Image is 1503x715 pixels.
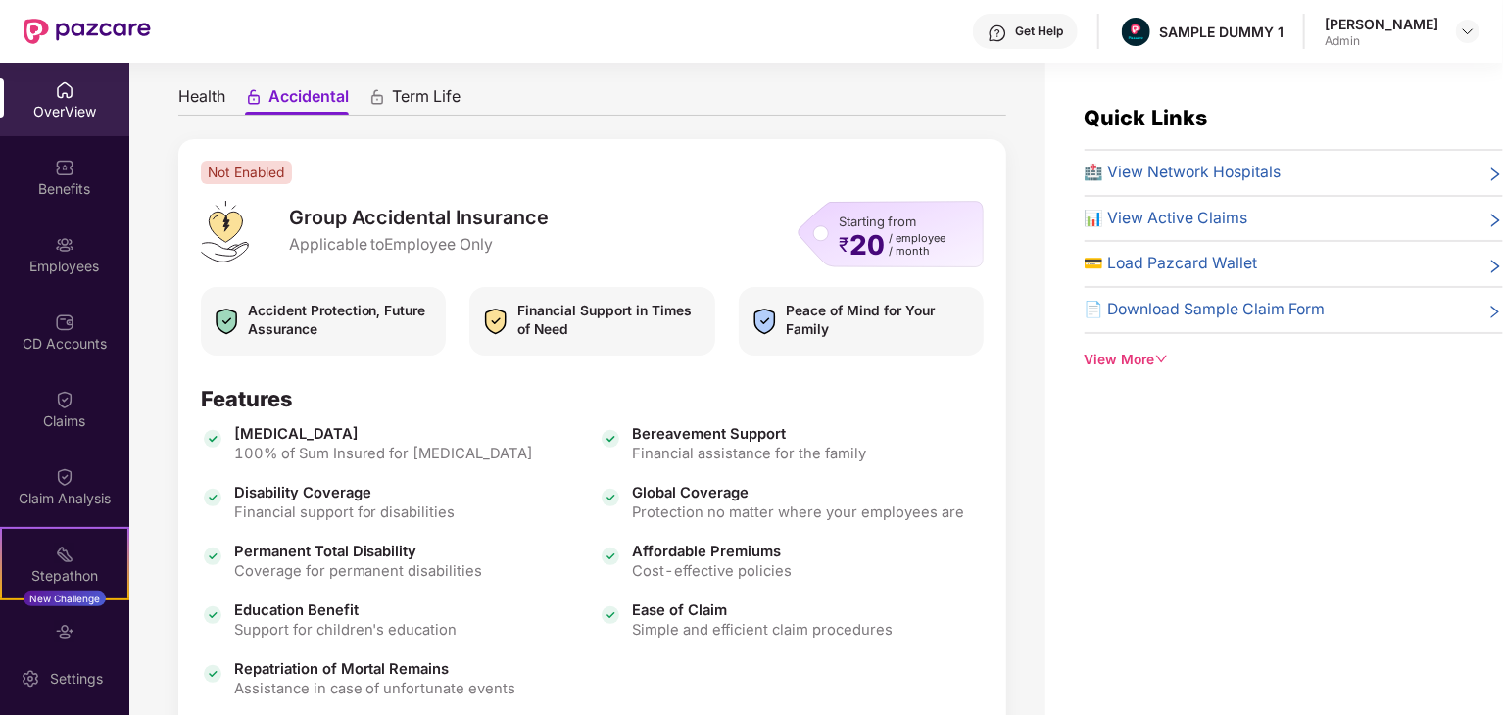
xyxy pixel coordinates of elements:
[368,88,386,106] div: animation
[889,232,945,245] span: / employee
[201,414,224,463] img: icon
[839,237,849,253] span: ₹
[599,532,622,581] img: icon
[234,659,516,679] span: Repatriation of Mortal Remains
[599,473,622,522] img: icon
[632,620,893,640] span: Simple and efficient claim procedures
[849,232,885,258] span: 20
[1325,15,1438,33] div: [PERSON_NAME]
[234,483,456,502] span: Disability Coverage
[632,600,893,620] span: Ease of Claim
[55,390,74,409] img: svg+xml;base64,PHN2ZyBpZD0iQ2xhaW0iIHhtbG5zPSJodHRwOi8vd3d3LnczLm9yZy8yMDAwL3N2ZyIgd2lkdGg9IjIwIi...
[234,424,534,444] span: [MEDICAL_DATA]
[1460,24,1476,39] img: svg+xml;base64,PHN2ZyBpZD0iRHJvcGRvd24tMzJ4MzIiIHhtbG5zPSJodHRwOi8vd3d3LnczLm9yZy8yMDAwL3N2ZyIgd2...
[599,591,622,640] img: icon
[201,649,224,698] img: icon
[1015,24,1063,39] div: Get Help
[289,205,550,232] span: Group Accidental Insurance
[1085,252,1258,276] span: 💳 Load Pazcard Wallet
[211,301,242,342] img: icon
[1122,18,1150,46] img: Pazcare_Alternative_logo-01-01.png
[55,622,74,642] img: svg+xml;base64,PHN2ZyBpZD0iRW5kb3JzZW1lbnRzIiB4bWxucz0iaHR0cDovL3d3dy53My5vcmcvMjAwMC9zdmciIHdpZH...
[839,214,916,229] span: Starting from
[201,161,293,184] span: Not Enabled
[248,302,437,340] span: Accident Protection, Future Assurance
[1085,298,1326,322] span: 📄 Download Sample Claim Form
[632,502,964,522] span: Protection no matter where your employees are
[1487,302,1503,322] span: right
[234,502,456,522] span: Financial support for disabilities
[289,234,550,256] span: Applicable to Employee Only
[55,80,74,100] img: svg+xml;base64,PHN2ZyBpZD0iSG9tZSIgeG1sbnM9Imh0dHA6Ly93d3cudzMub3JnLzIwMDAvc3ZnIiB3aWR0aD0iMjAiIG...
[44,669,109,689] div: Settings
[201,473,224,522] img: icon
[234,600,458,620] span: Education Benefit
[234,444,534,463] span: 100% of Sum Insured for [MEDICAL_DATA]
[1487,165,1503,185] span: right
[234,561,483,581] span: Coverage for permanent disabilities
[632,444,866,463] span: Financial assistance for the family
[55,545,74,564] img: svg+xml;base64,PHN2ZyB4bWxucz0iaHR0cDovL3d3dy53My5vcmcvMjAwMC9zdmciIHdpZHRoPSIyMSIgaGVpZ2h0PSIyMC...
[201,591,224,640] img: icon
[392,86,461,115] span: Term Life
[988,24,1007,43] img: svg+xml;base64,PHN2ZyBpZD0iSGVscC0zMngzMiIgeG1sbnM9Imh0dHA6Ly93d3cudzMub3JnLzIwMDAvc3ZnIiB3aWR0aD...
[1155,353,1169,366] span: down
[21,669,40,689] img: svg+xml;base64,PHN2ZyBpZD0iU2V0dGluZy0yMHgyMCIgeG1sbnM9Imh0dHA6Ly93d3cudzMub3JnLzIwMDAvc3ZnIiB3aW...
[889,245,945,258] span: / month
[24,591,106,606] div: New Challenge
[1085,350,1503,371] div: View More
[178,86,225,115] span: Health
[55,158,74,177] img: svg+xml;base64,PHN2ZyBpZD0iQmVuZWZpdHMiIHhtbG5zPSJodHRwOi8vd3d3LnczLm9yZy8yMDAwL3N2ZyIgd2lkdGg9Ij...
[1325,33,1438,49] div: Admin
[24,19,151,44] img: New Pazcare Logo
[1159,23,1284,41] div: SAMPLE DUMMY 1
[234,620,458,640] span: Support for children's education
[517,302,705,340] span: Financial Support in Times of Need
[479,301,511,342] img: icon
[55,467,74,487] img: svg+xml;base64,PHN2ZyBpZD0iQ2xhaW0iIHhtbG5zPSJodHRwOi8vd3d3LnczLm9yZy8yMDAwL3N2ZyIgd2lkdGg9IjIwIi...
[1085,161,1282,185] span: 🏥 View Network Hospitals
[1085,207,1248,231] span: 📊 View Active Claims
[55,235,74,255] img: svg+xml;base64,PHN2ZyBpZD0iRW1wbG95ZWVzIiB4bWxucz0iaHR0cDovL3d3dy53My5vcmcvMjAwMC9zdmciIHdpZHRoPS...
[245,88,263,106] div: animation
[201,532,224,581] img: icon
[787,302,975,340] span: Peace of Mind for Your Family
[632,424,866,444] span: Bereavement Support
[1487,256,1503,276] span: right
[201,385,985,412] div: Features
[234,542,483,561] span: Permanent Total Disability
[268,86,349,115] span: Accidental
[632,542,792,561] span: Affordable Premiums
[632,561,792,581] span: Cost-effective policies
[55,312,74,332] img: svg+xml;base64,PHN2ZyBpZD0iQ0RfQWNjb3VudHMiIGRhdGEtbmFtZT0iQ0QgQWNjb3VudHMiIHhtbG5zPSJodHRwOi8vd3...
[749,301,781,342] img: icon
[201,201,249,262] img: logo
[234,679,516,698] span: Assistance in case of unfortunate events
[1487,211,1503,231] span: right
[1085,105,1208,130] span: Quick Links
[2,566,127,586] div: Stepathon
[632,483,964,502] span: Global Coverage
